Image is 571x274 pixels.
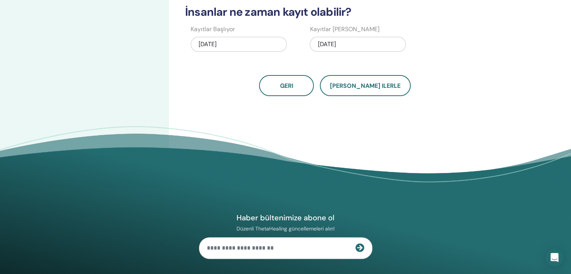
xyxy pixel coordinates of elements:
div: [DATE] [310,37,406,52]
h4: Haber bültenimize abone ol [199,213,372,223]
div: [DATE] [191,37,287,52]
button: Geri [259,75,314,96]
span: [PERSON_NAME] ilerle [330,82,401,90]
button: [PERSON_NAME] ilerle [320,75,411,96]
span: Geri [280,82,293,90]
label: Kayıtlar Başlıyor [191,25,235,34]
h3: İnsanlar ne zaman kayıt olabilir? [181,5,489,19]
label: Kayıtlar [PERSON_NAME] [310,25,379,34]
div: Open Intercom Messenger [545,248,563,266]
p: Düzenli ThetaHealing güncellemeleri alın! [199,225,372,232]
